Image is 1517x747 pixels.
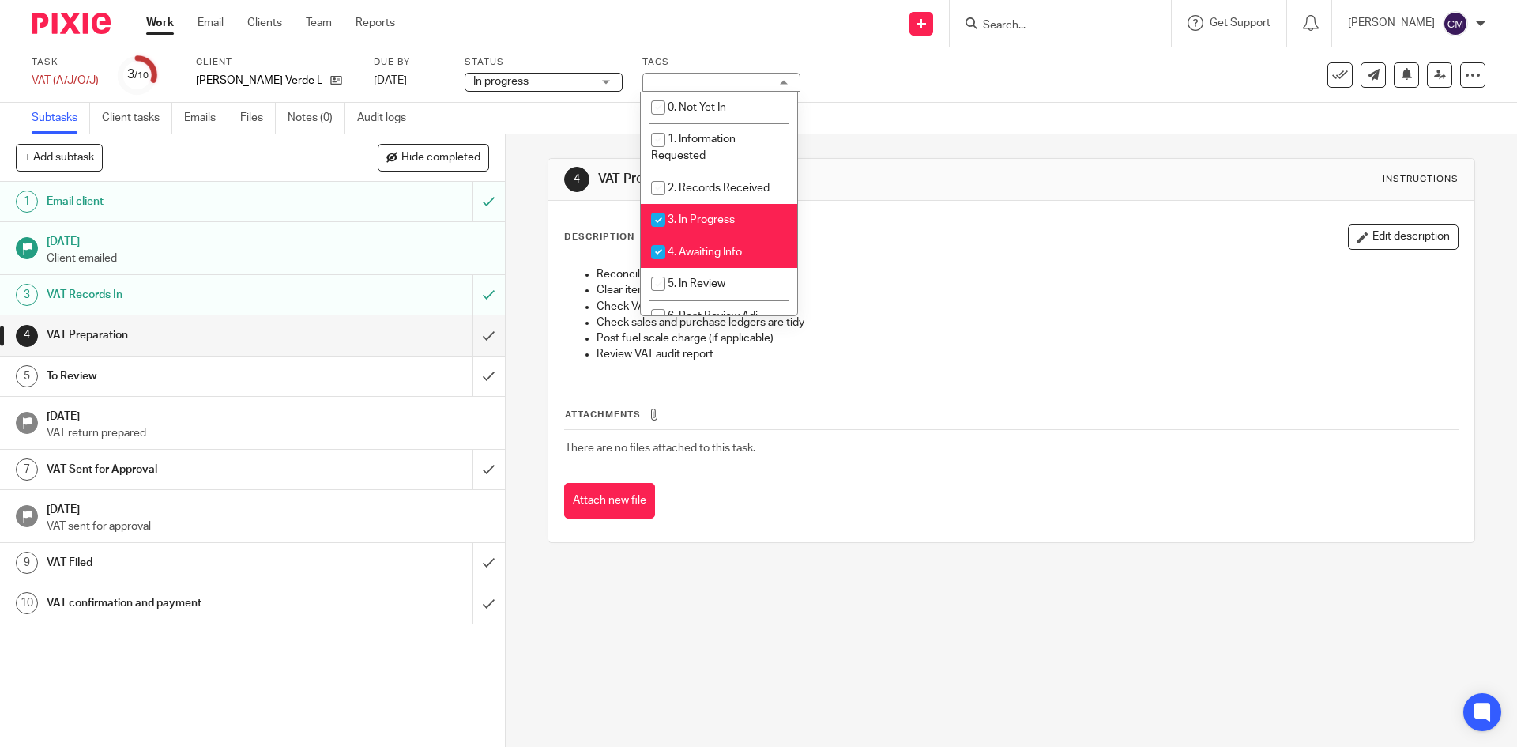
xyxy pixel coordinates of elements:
span: There are no files attached to this task. [565,443,755,454]
a: Team [306,15,332,31]
h1: [DATE] [47,230,489,250]
a: Emails [184,103,228,134]
div: 3 [127,66,149,84]
h1: VAT Records In [47,283,320,307]
p: Client emailed [47,251,489,266]
a: Email [198,15,224,31]
a: Files [240,103,276,134]
div: 4 [16,325,38,347]
button: Attach new file [564,483,655,519]
p: Check sales and purchase ledgers are tidy [597,315,1457,330]
span: 1. Information Requested [651,134,736,161]
h1: VAT Preparation [598,171,1045,187]
span: 2. Records Received [668,183,770,194]
button: Edit description [1348,224,1459,250]
p: Reconcile all bank accounts [597,266,1457,282]
span: Attachments [565,410,641,419]
h1: [DATE] [47,405,489,424]
h1: To Review [47,364,320,388]
button: Hide completed [378,144,489,171]
h1: Email client [47,190,320,213]
label: Client [196,56,354,69]
p: Post fuel scale charge (if applicable) [597,330,1457,346]
h1: VAT confirmation and payment [47,591,320,615]
div: 3 [16,284,38,306]
h1: VAT Preparation [47,323,320,347]
p: [PERSON_NAME] Verde Ltd [196,73,322,89]
button: + Add subtask [16,144,103,171]
a: Client tasks [102,103,172,134]
div: 4 [564,167,589,192]
p: VAT return prepared [47,425,489,441]
div: Instructions [1383,173,1459,186]
a: Subtasks [32,103,90,134]
a: Reports [356,15,395,31]
div: VAT (A/J/O/J) [32,73,99,89]
a: Notes (0) [288,103,345,134]
img: svg%3E [1443,11,1468,36]
span: 6. Post Review Adj [668,311,758,322]
small: /10 [134,71,149,80]
h1: VAT Filed [47,551,320,575]
a: Clients [247,15,282,31]
div: 10 [16,592,38,614]
p: Check VAT on mileage [597,299,1457,315]
p: VAT sent for approval [47,519,489,534]
div: 9 [16,552,38,574]
span: In progress [473,76,529,87]
span: Hide completed [401,152,480,164]
div: 1 [16,191,38,213]
p: Description [564,231,634,243]
img: Pixie [32,13,111,34]
h1: [DATE] [47,498,489,518]
span: 3. In Progress [668,214,735,225]
a: Audit logs [357,103,418,134]
h1: VAT Sent for Approval [47,458,320,481]
a: Work [146,15,174,31]
label: Due by [374,56,445,69]
span: 5. In Review [668,278,725,289]
input: Search [981,19,1124,33]
p: Review VAT audit report [597,346,1457,362]
span: Get Support [1210,17,1270,28]
span: [DATE] [374,75,407,86]
p: Clear items posted to misc/sundries [597,282,1457,298]
label: Tags [642,56,800,69]
label: Task [32,56,99,69]
div: 7 [16,458,38,481]
p: [PERSON_NAME] [1348,15,1435,31]
span: 0. Not Yet In [668,102,726,113]
label: Status [465,56,623,69]
span: 4. Awaiting Info [668,247,742,258]
div: 5 [16,365,38,387]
